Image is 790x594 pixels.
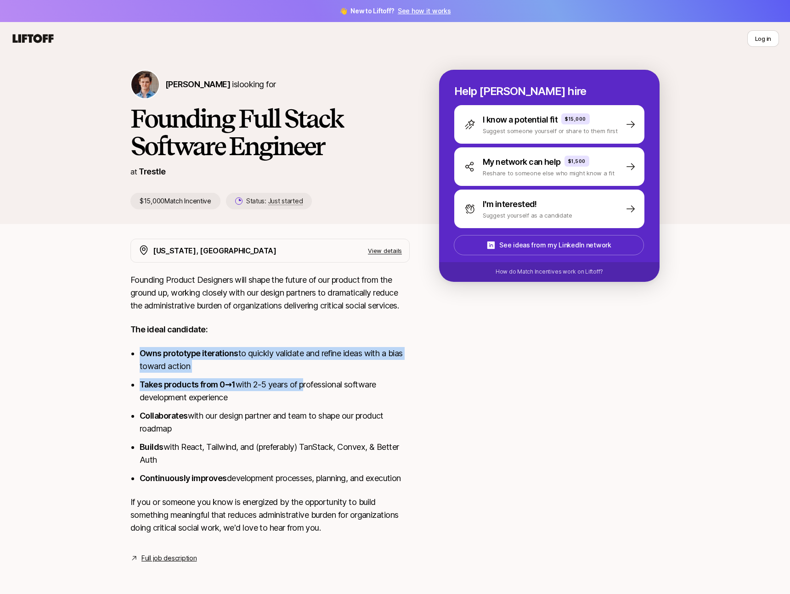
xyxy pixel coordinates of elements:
[153,245,276,257] p: [US_STATE], [GEOGRAPHIC_DATA]
[140,378,410,404] li: with 2-5 years of professional software development experience
[140,473,227,483] strong: Continuously improves
[140,380,236,389] strong: Takes products from 0→1
[140,441,410,466] li: with React, Tailwind, and (preferably) TanStack, Convex, & Better Auth
[483,156,561,168] p: My network can help
[496,268,603,276] p: How do Match Incentives work on Liftoff?
[398,7,451,15] a: See how it works
[140,347,410,373] li: to quickly validate and refine ideas with a bias toward action
[130,496,410,534] p: If you or someone you know is energized by the opportunity to build something meaningful that red...
[246,196,303,207] p: Status:
[130,325,208,334] strong: The ideal candidate:
[130,105,410,160] h1: Founding Full Stack Software Engineer
[568,157,586,165] p: $1,500
[454,235,644,255] button: See ideas from my LinkedIn network
[483,168,615,178] p: Reshare to someone else who might know a fit
[368,246,402,255] p: View details
[140,411,188,420] strong: Collaborates
[268,197,303,205] span: Just started
[499,240,611,251] p: See ideas from my LinkedIn network
[454,85,644,98] p: Help [PERSON_NAME] hire
[131,71,159,98] img: Francis Barth
[140,409,410,435] li: with our design partner and team to shape our product roadmap
[140,348,238,358] strong: Owns prototype iterations
[483,198,537,211] p: I'm interested!
[483,126,618,135] p: Suggest someone yourself or share to them first
[565,115,586,123] p: $15,000
[141,553,197,564] a: Full job description
[140,472,410,485] li: development processes, planning, and execution
[483,113,558,126] p: I know a potential fit
[483,211,572,220] p: Suggest yourself as a candidate
[139,167,165,176] a: Trestle
[339,6,451,17] span: 👋 New to Liftoff?
[747,30,779,47] button: Log in
[130,193,220,209] p: $15,000 Match Incentive
[130,274,410,312] p: Founding Product Designers will shape the future of our product from the ground up, working close...
[130,166,137,178] p: at
[165,79,230,89] span: [PERSON_NAME]
[140,442,164,452] strong: Builds
[165,78,276,91] p: is looking for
